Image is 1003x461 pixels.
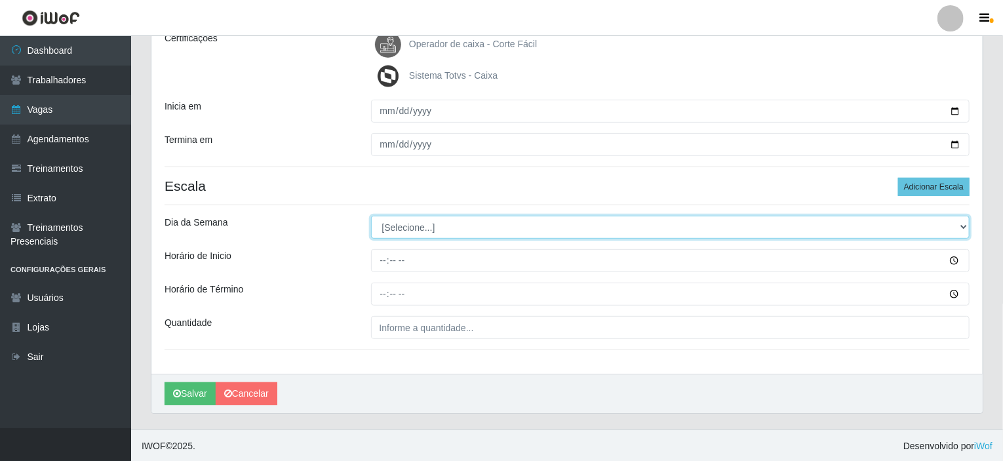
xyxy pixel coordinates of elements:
[165,382,216,405] button: Salvar
[371,100,970,123] input: 00/00/0000
[22,10,80,26] img: CoreUI Logo
[371,316,970,339] input: Informe a quantidade...
[371,133,970,156] input: 00/00/0000
[371,283,970,306] input: 00:00
[216,382,277,405] a: Cancelar
[165,316,212,330] label: Quantidade
[165,133,212,147] label: Termina em
[974,441,993,451] a: iWof
[165,216,228,230] label: Dia da Semana
[165,249,231,263] label: Horário de Inicio
[165,100,201,113] label: Inicia em
[165,31,218,45] label: Certificações
[165,283,243,296] label: Horário de Término
[375,63,406,89] img: Sistema Totvs - Caixa
[165,178,970,194] h4: Escala
[142,441,166,451] span: IWOF
[409,39,537,49] span: Operador de caixa - Corte Fácil
[371,249,970,272] input: 00:00
[898,178,970,196] button: Adicionar Escala
[409,70,498,81] span: Sistema Totvs - Caixa
[142,439,195,453] span: © 2025 .
[375,31,406,58] img: Operador de caixa - Corte Fácil
[903,439,993,453] span: Desenvolvido por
